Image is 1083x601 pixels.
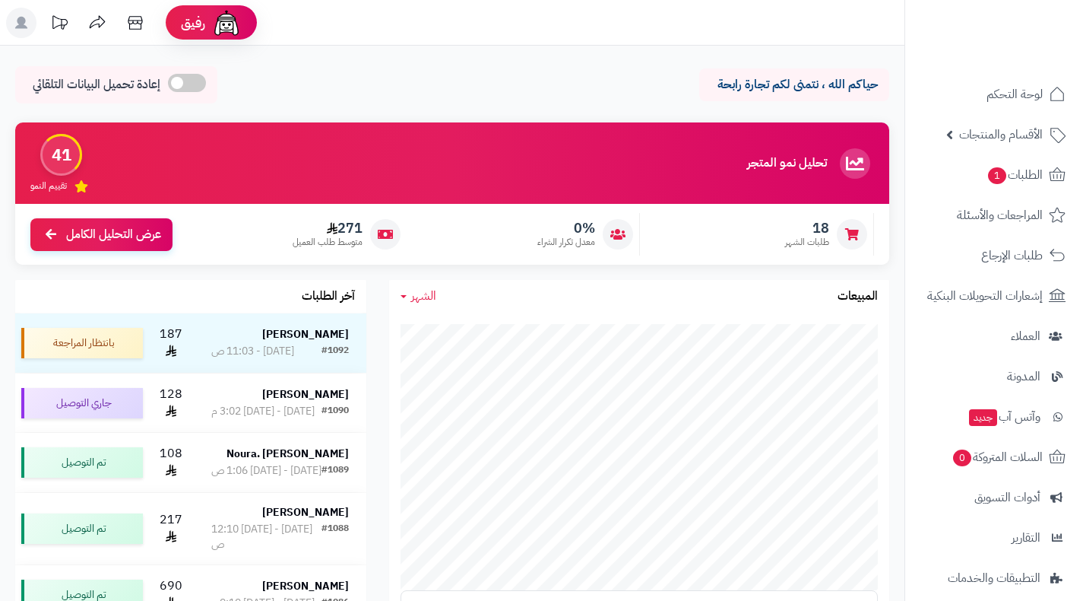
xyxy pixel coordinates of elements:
[969,409,997,426] span: جديد
[914,560,1074,596] a: التطبيقات والخدمات
[914,76,1074,113] a: لوحة التحكم
[149,374,194,433] td: 128
[211,463,321,479] div: [DATE] - [DATE] 1:06 ص
[21,328,143,358] div: بانتظار المراجعة
[149,313,194,373] td: 187
[211,8,242,38] img: ai-face.png
[986,164,1043,186] span: الطلبات
[914,278,1074,314] a: إشعارات التحويلات البنكية
[149,493,194,564] td: 217
[321,404,349,419] div: #1090
[211,344,294,359] div: [DATE] - 11:03 ص
[953,450,971,466] span: 0
[401,288,436,305] a: الشهر
[33,76,160,94] span: إعادة تحميل البيانات التلقائي
[302,290,355,304] h3: آخر الطلبات
[952,447,1043,468] span: السلات المتروكة
[1012,527,1040,549] span: التقارير
[321,522,349,552] div: #1088
[927,285,1043,307] span: إشعارات التحويلات البنكية
[262,386,349,402] strong: [PERSON_NAME]
[974,487,1040,508] span: أدوات التسويق
[948,568,1040,589] span: التطبيقات والخدمات
[986,84,1043,105] span: لوحة التحكم
[537,236,595,249] span: معدل تكرار الشراء
[914,197,1074,234] a: المراجعات والأسئلة
[959,124,1043,145] span: الأقسام والمنتجات
[30,218,173,251] a: عرض التحليل الكامل
[40,8,78,42] a: تحديثات المنصة
[914,399,1074,435] a: وآتس آبجديد
[321,463,349,479] div: #1089
[262,578,349,594] strong: [PERSON_NAME]
[711,76,878,94] p: حياكم الله ، نتمنى لكم تجارة رابحة
[1011,326,1040,347] span: العملاء
[1007,366,1040,387] span: المدونة
[785,220,829,237] span: 18
[21,447,143,478] div: تم التوصيل
[914,157,1074,193] a: الطلبات1
[914,439,1074,475] a: السلات المتروكة0
[914,318,1074,355] a: العملاء
[914,520,1074,556] a: التقارير
[293,220,363,237] span: 271
[226,446,349,462] strong: Noura. [PERSON_NAME]
[988,167,1006,184] span: 1
[21,514,143,544] div: تم التوصيل
[957,205,1043,226] span: المراجعات والأسئلة
[914,237,1074,274] a: طلبات الإرجاع
[411,287,436,305] span: الشهر
[211,404,315,419] div: [DATE] - [DATE] 3:02 م
[914,479,1074,516] a: أدوات التسويق
[181,14,205,32] span: رفيق
[211,522,321,552] div: [DATE] - [DATE] 12:10 ص
[838,290,878,304] h3: المبيعات
[21,388,143,418] div: جاري التوصيل
[747,157,827,170] h3: تحليل نمو المتجر
[321,344,349,359] div: #1092
[262,504,349,520] strong: [PERSON_NAME]
[537,220,595,237] span: 0%
[149,433,194,492] td: 108
[66,226,161,243] span: عرض التحليل الكامل
[967,406,1040,428] span: وآتس آب
[914,358,1074,395] a: المدونة
[785,236,829,249] span: طلبات الشهر
[293,236,363,249] span: متوسط طلب العميل
[262,326,349,342] strong: [PERSON_NAME]
[30,180,67,192] span: تقييم النمو
[981,245,1043,266] span: طلبات الإرجاع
